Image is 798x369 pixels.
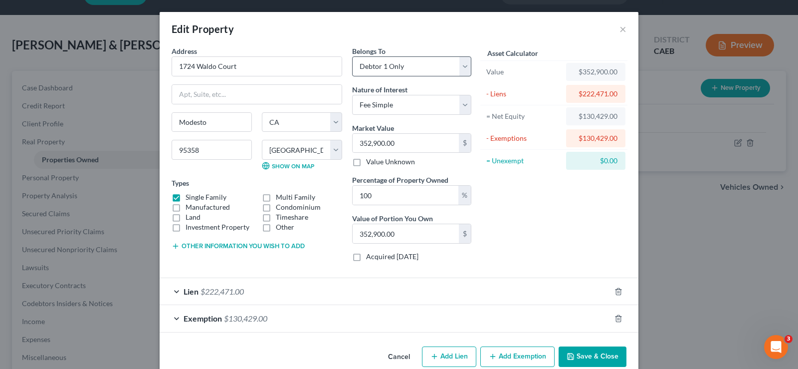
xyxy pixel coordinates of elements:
[352,47,386,55] span: Belongs To
[200,287,244,296] span: $222,471.00
[353,186,458,205] input: 0.00
[486,156,562,166] div: = Unexempt
[480,347,555,368] button: Add Exemption
[20,259,167,290] div: Statement of Financial Affairs - Property Repossessed, Foreclosed, Garnished, Attached, Seized, o...
[352,213,433,224] label: Value of Portion You Own
[20,170,81,180] span: Search for help
[366,157,415,167] label: Value Unknown
[574,67,617,77] div: $352,900.00
[380,348,418,368] button: Cancel
[83,302,117,309] span: Messages
[184,287,199,296] span: Lien
[262,162,314,170] a: Show on Map
[764,335,788,359] iframe: Intercom live chat
[184,314,222,323] span: Exemption
[14,189,185,218] div: Statement of Financial Affairs - Payments Made in the Last 90 days
[10,117,190,155] div: Send us a messageWe'll be back online [DATE]
[107,16,127,36] img: Profile image for Lindsey
[172,178,189,188] label: Types
[486,67,562,77] div: Value
[172,140,252,160] input: Enter zip...
[366,252,418,262] label: Acquired [DATE]
[186,202,230,212] label: Manufactured
[276,202,321,212] label: Condominium
[574,133,617,143] div: $130,429.00
[14,218,185,236] div: Attorney's Disclosure of Compensation
[352,175,448,185] label: Percentage of Property Owned
[459,134,471,153] div: $
[574,111,617,121] div: $130,429.00
[158,302,174,309] span: Help
[486,111,562,121] div: = Net Equity
[352,123,394,133] label: Market Value
[486,133,562,143] div: - Exemptions
[353,134,459,153] input: 0.00
[14,236,185,255] div: Adding Income
[20,136,167,147] div: We'll be back online [DATE]
[276,222,294,232] label: Other
[20,71,180,88] p: Hi there!
[352,84,407,95] label: Nature of Interest
[20,222,167,232] div: Attorney's Disclosure of Compensation
[172,113,251,132] input: Enter city...
[559,347,626,368] button: Save & Close
[422,347,476,368] button: Add Lien
[172,242,305,250] button: Other information you wish to add
[486,89,562,99] div: - Liens
[14,255,185,294] div: Statement of Financial Affairs - Property Repossessed, Foreclosed, Garnished, Attached, Seized, o...
[619,23,626,35] button: ×
[172,47,197,55] span: Address
[20,193,167,214] div: Statement of Financial Affairs - Payments Made in the Last 90 days
[20,126,167,136] div: Send us a message
[172,57,342,76] input: Enter address...
[353,224,459,243] input: 0.00
[276,212,308,222] label: Timeshare
[22,302,44,309] span: Home
[186,192,226,202] label: Single Family
[172,22,234,36] div: Edit Property
[20,240,167,251] div: Adding Income
[186,222,249,232] label: Investment Property
[172,16,190,34] div: Close
[66,277,133,317] button: Messages
[487,48,538,58] label: Asset Calculator
[785,335,793,343] span: 3
[126,16,146,36] img: Profile image for James
[172,85,342,104] input: Apt, Suite, etc...
[186,212,200,222] label: Land
[276,192,315,202] label: Multi Family
[574,89,617,99] div: $222,471.00
[145,16,165,36] img: Profile image for Emma
[20,21,87,32] img: logo
[133,277,199,317] button: Help
[459,224,471,243] div: $
[14,165,185,185] button: Search for help
[20,88,180,105] p: How can we help?
[224,314,267,323] span: $130,429.00
[574,156,617,166] div: $0.00
[458,186,471,205] div: %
